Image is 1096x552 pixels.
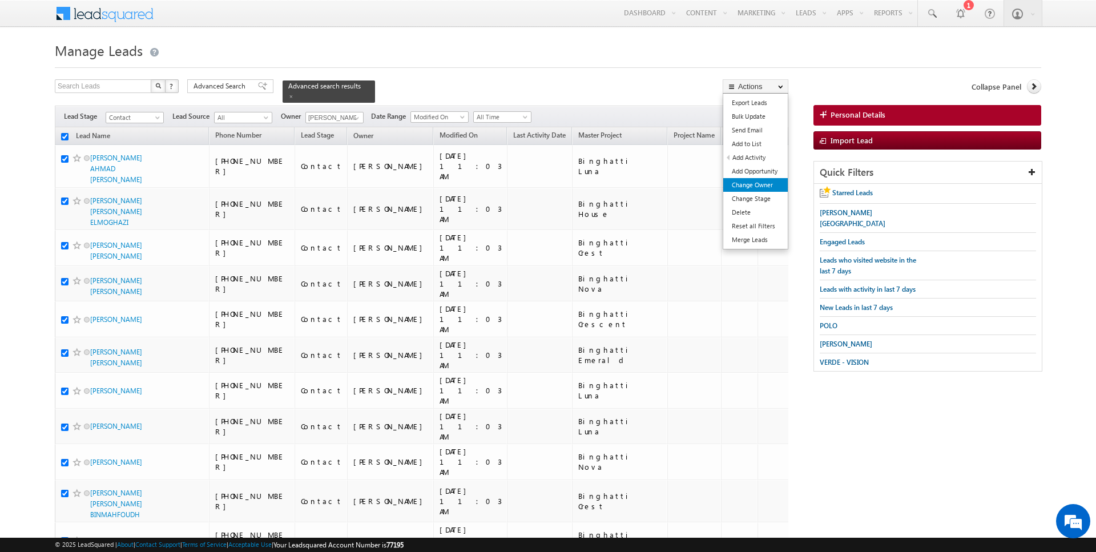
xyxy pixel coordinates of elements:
a: Terms of Service [182,541,227,548]
span: Import Lead [831,135,873,145]
div: [PHONE_NUMBER] [215,380,289,401]
span: All [215,112,269,123]
div: Chat with us now [59,60,192,75]
span: POLO [820,321,837,330]
div: Binghatti House [578,199,662,219]
div: [DATE] 11:03 AM [440,151,502,182]
div: Contact [301,243,342,253]
a: [PERSON_NAME] [90,458,142,466]
a: Contact Support [135,541,180,548]
div: Contact [301,350,342,360]
span: Manage Leads [55,41,143,59]
span: Starred Leads [832,188,873,197]
span: Owner [353,131,373,140]
div: Binghatti Emerald [578,345,662,365]
span: Leads who visited website in the last 7 days [820,256,916,275]
a: [PERSON_NAME] [90,536,142,545]
textarea: Type your message and hit 'Enter' [15,106,208,343]
a: Phone Number [209,129,267,144]
div: [PHONE_NUMBER] [215,273,289,294]
span: Lead Stage [64,111,106,122]
a: Add to List [723,137,788,151]
a: Bulk Update [723,110,788,123]
div: [PHONE_NUMBER] [215,491,289,511]
a: Show All Items [348,112,362,124]
span: © 2025 LeadSquared | | | | | [55,539,404,550]
div: Binghatti Crest [578,491,662,511]
div: Binghatti Crescent [578,309,662,329]
a: Modified On [410,111,469,123]
div: [DATE] 11:03 AM [440,446,502,477]
a: Acceptable Use [228,541,272,548]
div: [DATE] 11:03 AM [440,268,502,299]
div: Contact [301,496,342,506]
span: Master Project [578,131,622,139]
div: [DATE] 11:03 AM [440,232,502,263]
div: [PERSON_NAME] [353,243,428,253]
a: Lead Stage [295,129,340,144]
div: Contact [301,535,342,545]
a: Master Project [573,129,627,144]
a: Change Stage [723,192,788,206]
div: [DATE] 11:03 AM [440,194,502,224]
div: [DATE] 11:03 AM [440,340,502,370]
a: Send Email [723,123,788,137]
span: Date Range [371,111,410,122]
img: Search [155,83,161,88]
a: [PERSON_NAME] [90,386,142,395]
span: Advanced Search [194,81,249,91]
div: Contact [301,421,342,432]
div: Minimize live chat window [187,6,215,33]
a: Modified On [434,129,483,144]
a: [PERSON_NAME] [90,315,142,324]
span: Modified On [411,112,465,122]
div: [PHONE_NUMBER] [215,156,289,176]
div: [PERSON_NAME] [353,350,428,360]
span: [PERSON_NAME] [820,340,872,348]
a: Personal Details [813,105,1041,126]
em: Start Chat [155,352,207,367]
span: Advanced search results [288,82,361,90]
a: [PERSON_NAME] [PERSON_NAME] [90,348,142,367]
div: [PERSON_NAME] [353,421,428,432]
div: Binghatti Luna [578,380,662,401]
div: Quick Filters [814,162,1042,184]
span: Leads with activity in last 7 days [820,285,916,293]
span: Project Name [674,131,715,139]
div: [PHONE_NUMBER] [215,237,289,258]
button: Actions [723,79,788,94]
div: [PHONE_NUMBER] [215,199,289,219]
a: [PERSON_NAME] AHMAD [PERSON_NAME] [90,154,142,184]
a: Export Leads [723,96,788,110]
input: Check all records [61,133,68,140]
div: [PHONE_NUMBER] [215,345,289,365]
a: Add Activity [724,151,788,164]
div: Binghatti Nova [578,273,662,294]
a: Change Owner [723,178,788,192]
span: Personal Details [831,110,885,120]
button: ? [165,79,179,93]
a: Country [722,129,757,144]
a: Add Opportunity [723,164,788,178]
a: All [214,112,272,123]
div: Binghatti Nova [578,530,662,550]
a: [PERSON_NAME] [PERSON_NAME] BINMAHFOUDH [90,489,142,519]
a: Last Activity Date [507,129,571,144]
span: Engaged Leads [820,237,865,246]
div: Contact [301,385,342,396]
a: All Time [473,111,531,123]
div: [PHONE_NUMBER] [215,416,289,437]
div: [PHONE_NUMBER] [215,530,289,550]
a: [PERSON_NAME] [PERSON_NAME] ELMOGHAZI [90,196,142,227]
a: Reset all Filters [723,219,788,233]
span: Collapse Panel [972,82,1021,92]
div: [PERSON_NAME] [353,204,428,214]
span: Contact [106,112,160,123]
div: Contact [301,457,342,467]
div: [DATE] 11:03 AM [440,304,502,335]
div: [PERSON_NAME] [353,496,428,506]
div: [PHONE_NUMBER] [215,309,289,329]
div: [PERSON_NAME] [353,535,428,545]
a: [PERSON_NAME] [90,422,142,430]
a: Lead Name [70,130,116,144]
